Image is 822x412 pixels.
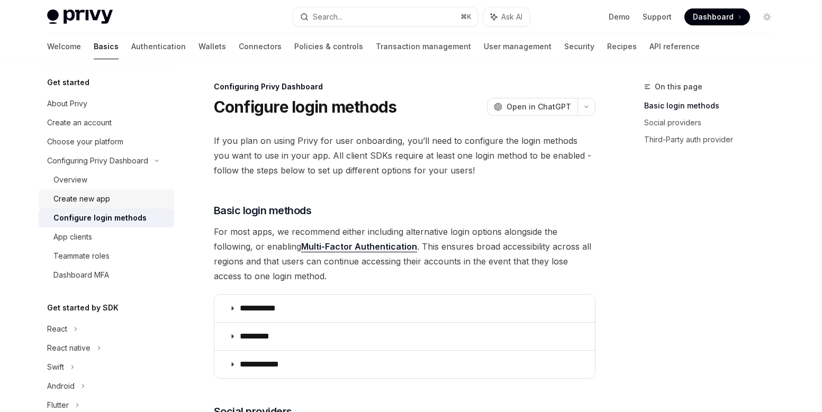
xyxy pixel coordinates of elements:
div: Search... [313,11,342,23]
div: React [47,323,67,335]
div: Create new app [53,193,110,205]
a: Third-Party auth provider [644,131,784,148]
span: ⌘ K [460,13,472,21]
span: Ask AI [501,12,522,22]
a: User management [484,34,552,59]
span: On this page [655,80,702,93]
div: Dashboard MFA [53,269,109,281]
a: API reference [649,34,700,59]
a: Basic login methods [644,97,784,114]
div: About Privy [47,97,87,110]
span: Basic login methods [214,203,312,218]
a: Dashboard MFA [39,265,174,285]
a: About Privy [39,94,174,113]
a: Social providers [644,114,784,131]
a: Create new app [39,189,174,208]
a: Dashboard [684,8,750,25]
h1: Configure login methods [214,97,397,116]
a: Connectors [239,34,282,59]
a: Configure login methods [39,208,174,227]
a: Transaction management [376,34,471,59]
button: Search...⌘K [293,7,478,26]
a: Create an account [39,113,174,132]
div: Choose your platform [47,135,123,148]
a: Security [564,34,594,59]
a: Recipes [607,34,637,59]
a: App clients [39,227,174,246]
div: Configure login methods [53,212,147,224]
a: Authentication [131,34,186,59]
h5: Get started [47,76,89,89]
div: Flutter [47,399,69,411]
img: light logo [47,10,113,24]
a: Welcome [47,34,81,59]
button: Toggle dark mode [758,8,775,25]
a: Overview [39,170,174,189]
div: Configuring Privy Dashboard [214,81,595,92]
div: React native [47,342,91,354]
div: Swift [47,361,64,373]
a: Basics [94,34,119,59]
div: Android [47,380,75,392]
div: Configuring Privy Dashboard [47,154,148,167]
button: Ask AI [483,7,530,26]
h5: Get started by SDK [47,301,119,314]
a: Multi-Factor Authentication [301,241,417,252]
span: Open in ChatGPT [507,102,571,112]
a: Teammate roles [39,246,174,265]
a: Wallets [198,34,226,59]
div: Create an account [47,116,112,129]
a: Support [643,12,672,22]
div: App clients [53,231,92,243]
a: Choose your platform [39,132,174,151]
div: Overview [53,173,87,186]
span: Dashboard [693,12,734,22]
a: Policies & controls [294,34,363,59]
span: If you plan on using Privy for user onboarding, you’ll need to configure the login methods you wa... [214,133,595,178]
a: Demo [609,12,630,22]
span: For most apps, we recommend either including alternative login options alongside the following, o... [214,224,595,283]
button: Open in ChatGPT [487,98,577,116]
div: Teammate roles [53,250,110,262]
